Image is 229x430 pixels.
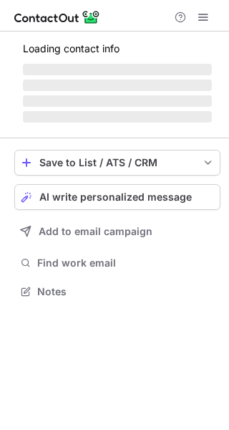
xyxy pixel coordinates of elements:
span: ‌ [23,95,212,107]
span: ‌ [23,111,212,123]
button: Add to email campaign [14,219,220,244]
span: ‌ [23,64,212,75]
button: AI write personalized message [14,184,220,210]
button: Find work email [14,253,220,273]
span: Notes [37,285,215,298]
p: Loading contact info [23,43,212,54]
div: Save to List / ATS / CRM [39,157,195,168]
img: ContactOut v5.3.10 [14,9,100,26]
span: ‌ [23,80,212,91]
button: save-profile-one-click [14,150,220,176]
span: Find work email [37,257,215,269]
span: Add to email campaign [39,226,152,237]
span: AI write personalized message [39,191,192,203]
button: Notes [14,282,220,302]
